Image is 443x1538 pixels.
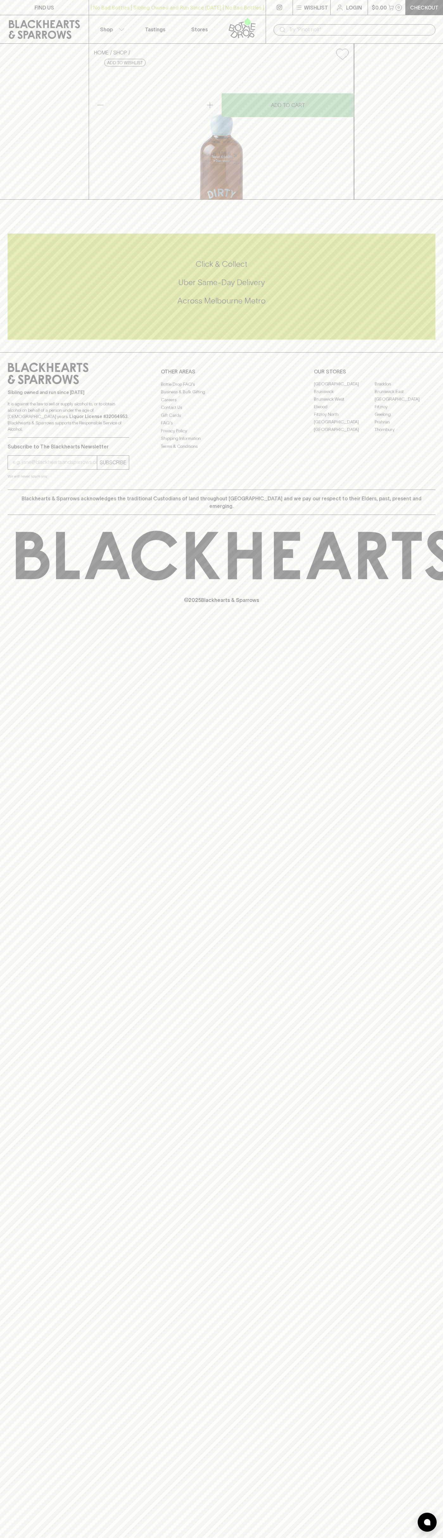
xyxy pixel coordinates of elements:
[314,403,375,411] a: Elwood
[222,93,354,117] button: ADD TO CART
[104,59,146,66] button: Add to wishlist
[100,459,126,466] p: SUBSCRIBE
[161,442,282,450] a: Terms & Conditions
[375,418,435,426] a: Prahran
[133,15,177,43] a: Tastings
[97,456,129,469] button: SUBSCRIBE
[304,4,328,11] p: Wishlist
[145,26,165,33] p: Tastings
[161,388,282,396] a: Business & Bulk Gifting
[161,368,282,375] p: OTHER AREAS
[314,411,375,418] a: Fitzroy North
[314,380,375,388] a: [GEOGRAPHIC_DATA]
[113,50,127,55] a: SHOP
[8,473,129,479] p: We will never spam you
[375,380,435,388] a: Braddon
[161,404,282,411] a: Contact Us
[375,403,435,411] a: Fitzroy
[8,277,435,288] h5: Uber Same-Day Delivery
[314,388,375,396] a: Brunswick
[8,259,435,269] h5: Click & Collect
[191,26,208,33] p: Stores
[346,4,362,11] p: Login
[100,26,113,33] p: Shop
[271,101,305,109] p: ADD TO CART
[314,418,375,426] a: [GEOGRAPHIC_DATA]
[8,296,435,306] h5: Across Melbourne Metro
[35,4,54,11] p: FIND US
[314,368,435,375] p: OUR STORES
[69,414,128,419] strong: Liquor License #32064953
[372,4,387,11] p: $0.00
[161,427,282,435] a: Privacy Policy
[8,443,129,450] p: Subscribe to The Blackhearts Newsletter
[375,411,435,418] a: Geelong
[397,6,400,9] p: 0
[375,396,435,403] a: [GEOGRAPHIC_DATA]
[314,426,375,434] a: [GEOGRAPHIC_DATA]
[314,396,375,403] a: Brunswick West
[8,401,129,432] p: It is against the law to sell or supply alcohol to, or to obtain alcohol on behalf of a person un...
[161,411,282,419] a: Gift Cards
[334,46,351,62] button: Add to wishlist
[13,457,97,467] input: e.g. jane@blackheartsandsparrows.com.au
[94,50,109,55] a: HOME
[177,15,222,43] a: Stores
[410,4,439,11] p: Checkout
[375,388,435,396] a: Brunswick East
[161,380,282,388] a: Bottle Drop FAQ's
[161,435,282,442] a: Shipping Information
[375,426,435,434] a: Thornbury
[424,1519,430,1525] img: bubble-icon
[161,396,282,403] a: Careers
[89,65,354,199] img: 18533.png
[12,495,431,510] p: Blackhearts & Sparrows acknowledges the traditional Custodians of land throughout [GEOGRAPHIC_DAT...
[289,25,430,35] input: Try "Pinot noir"
[8,389,129,396] p: Sibling owned and run since [DATE]
[89,15,133,43] button: Shop
[161,419,282,427] a: FAQ's
[8,234,435,340] div: Call to action block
